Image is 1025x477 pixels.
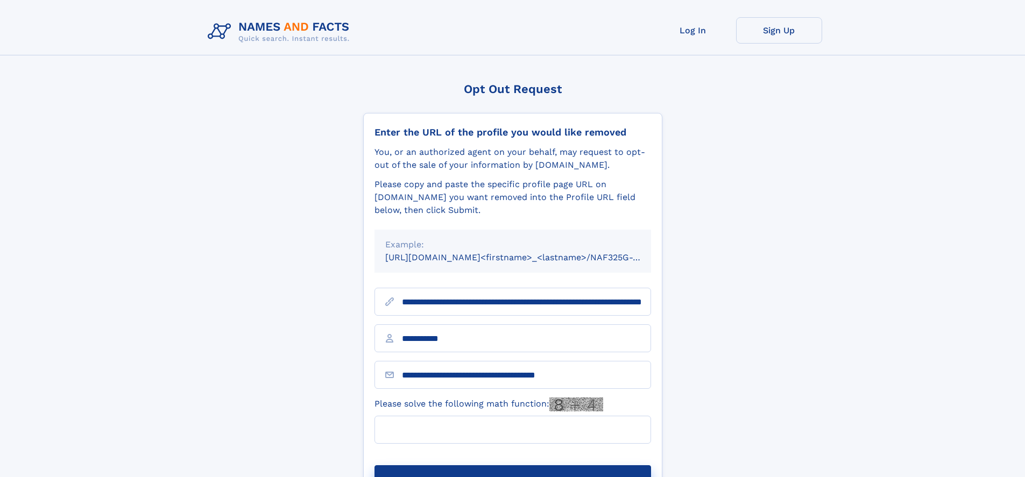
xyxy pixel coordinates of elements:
[650,17,736,44] a: Log In
[385,238,640,251] div: Example:
[374,397,603,411] label: Please solve the following math function:
[203,17,358,46] img: Logo Names and Facts
[385,252,671,262] small: [URL][DOMAIN_NAME]<firstname>_<lastname>/NAF325G-xxxxxxxx
[374,146,651,172] div: You, or an authorized agent on your behalf, may request to opt-out of the sale of your informatio...
[374,126,651,138] div: Enter the URL of the profile you would like removed
[363,82,662,96] div: Opt Out Request
[374,178,651,217] div: Please copy and paste the specific profile page URL on [DOMAIN_NAME] you want removed into the Pr...
[736,17,822,44] a: Sign Up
